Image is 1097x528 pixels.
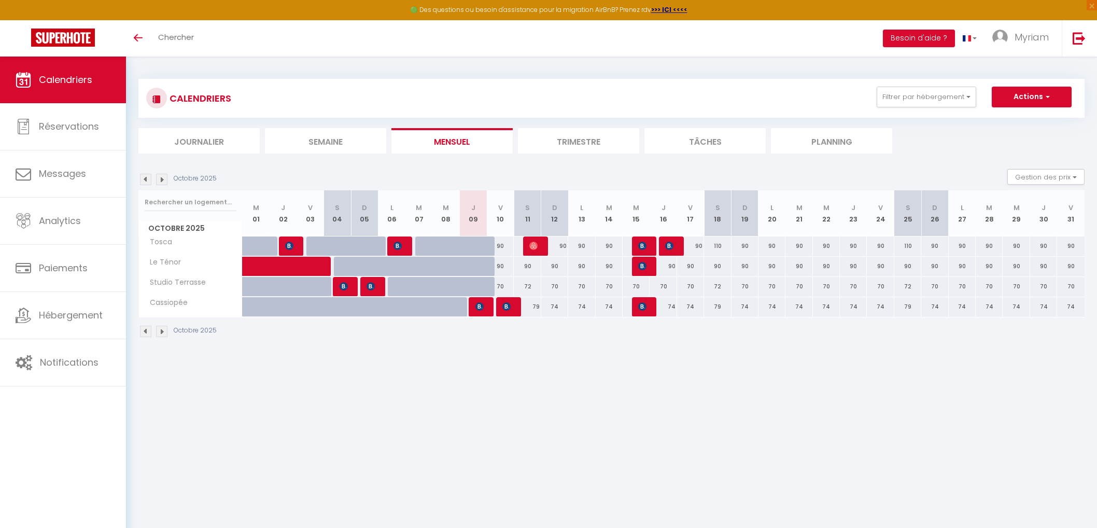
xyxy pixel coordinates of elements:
div: 90 [949,257,976,276]
abbr: D [362,203,367,213]
li: Planning [771,128,892,154]
abbr: M [416,203,422,213]
div: 70 [976,277,1003,296]
abbr: D [932,203,937,213]
div: 74 [677,297,704,316]
div: 90 [568,257,595,276]
th: 04 [324,190,351,237]
th: 25 [894,190,921,237]
th: 30 [1030,190,1057,237]
abbr: M [253,203,259,213]
abbr: J [662,203,666,213]
span: [PERSON_NAME] [638,297,648,316]
abbr: J [281,203,285,213]
div: 70 [867,277,894,296]
span: [PERSON_NAME] [665,236,674,256]
img: logout [1073,32,1086,45]
div: 90 [487,237,514,256]
span: Studio Terrasse [140,277,208,288]
div: 90 [677,237,704,256]
div: 70 [623,277,650,296]
th: 03 [297,190,324,237]
a: >>> ICI <<<< [651,5,687,14]
th: 27 [949,190,976,237]
div: 70 [732,277,758,296]
abbr: D [552,203,557,213]
th: 23 [840,190,867,237]
button: Filtrer par hébergement [877,87,976,107]
th: 06 [378,190,405,237]
div: 70 [813,277,840,296]
span: Notifications [40,356,99,369]
div: 90 [541,237,568,256]
div: 70 [487,277,514,296]
span: [PERSON_NAME] [529,236,539,256]
span: Cassiopée [140,297,190,309]
div: 74 [1003,297,1030,316]
div: 90 [596,257,623,276]
div: 90 [1057,237,1085,256]
abbr: V [878,203,883,213]
div: 74 [1057,297,1085,316]
div: 74 [568,297,595,316]
th: 14 [596,190,623,237]
li: Journalier [138,128,260,154]
div: 90 [894,257,921,276]
div: 72 [894,277,921,296]
span: Messages [39,167,86,180]
li: Trimestre [518,128,639,154]
div: 74 [949,297,976,316]
th: 31 [1057,190,1085,237]
div: 74 [541,297,568,316]
span: Réservations [39,120,99,133]
abbr: V [308,203,313,213]
div: 90 [758,237,785,256]
span: Calendriers [39,73,92,86]
span: Myriam [1015,31,1049,44]
div: 70 [596,277,623,296]
input: Rechercher un logement... [145,193,236,212]
div: 79 [894,297,921,316]
div: 90 [1030,237,1057,256]
div: 74 [813,297,840,316]
abbr: L [580,203,583,213]
div: 90 [514,257,541,276]
span: Le Ténor [140,257,184,268]
abbr: M [823,203,829,213]
th: 21 [785,190,812,237]
th: 05 [351,190,378,237]
abbr: J [471,203,475,213]
th: 15 [623,190,650,237]
div: 110 [704,237,731,256]
div: 74 [596,297,623,316]
th: 28 [976,190,1003,237]
div: 110 [894,237,921,256]
li: Semaine [265,128,386,154]
div: 70 [541,277,568,296]
th: 24 [867,190,894,237]
div: 90 [840,237,867,256]
span: Hébergement [39,309,103,322]
div: 90 [732,237,758,256]
button: Actions [992,87,1072,107]
div: 70 [1057,277,1085,296]
div: 90 [541,257,568,276]
abbr: V [1068,203,1073,213]
div: 90 [949,237,976,256]
div: 90 [596,237,623,256]
div: 74 [921,297,948,316]
div: 70 [785,277,812,296]
th: 07 [405,190,432,237]
th: 20 [758,190,785,237]
div: 90 [1003,237,1030,256]
span: [PERSON_NAME] [393,236,403,256]
th: 12 [541,190,568,237]
span: [PERSON_NAME] [367,276,376,296]
div: 90 [568,237,595,256]
div: 90 [1057,257,1085,276]
div: 70 [1030,277,1057,296]
li: Tâches [644,128,766,154]
div: 79 [704,297,731,316]
div: 74 [976,297,1003,316]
